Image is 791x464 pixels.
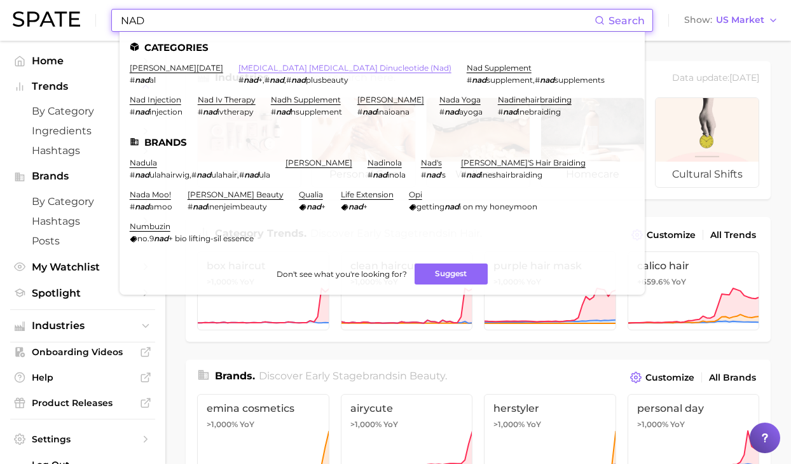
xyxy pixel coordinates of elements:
span: Spotlight [32,287,134,299]
em: nad [503,107,518,116]
button: Customize [628,226,699,244]
span: Product Releases [32,397,134,409]
a: opi [409,190,422,199]
span: # [498,107,503,116]
a: Product Releases [10,393,155,412]
span: emina cosmetics [207,402,320,414]
span: Discover Early Stage brands in . [259,370,447,382]
span: Onboarding Videos [32,346,134,358]
span: Customize [647,230,696,241]
a: Hashtags [10,141,155,160]
button: Brands [10,167,155,186]
a: Spotlight [10,283,155,303]
span: inaioana [377,107,409,116]
em: nad [291,75,306,85]
span: # [271,107,276,116]
span: # [357,107,362,116]
span: Industries [32,320,134,332]
a: [PERSON_NAME] beauty [188,190,284,199]
span: Brands . [215,370,255,382]
span: # [198,107,203,116]
span: >1,000% [207,419,238,429]
a: All Trends [707,227,759,244]
a: by Category [10,101,155,121]
a: [PERSON_NAME]'s hair braiding [461,158,586,167]
span: All Trends [710,230,756,241]
button: Trends [10,77,155,96]
a: nada moo! [130,190,171,199]
button: Suggest [415,264,488,285]
a: nadinola [368,158,402,167]
span: amoo [149,202,172,211]
span: US Market [716,17,764,24]
a: [PERSON_NAME][DATE] [130,63,223,73]
a: [MEDICAL_DATA] [MEDICAL_DATA] dinucleotide (nad) [238,63,451,73]
button: Customize [627,369,698,386]
span: Home [32,55,134,67]
em: nad [135,75,149,85]
em: nad [270,75,284,85]
span: # [368,170,373,179]
div: , [467,75,605,85]
span: >1,000% [350,419,382,429]
span: ulahair [211,170,237,179]
em: nad [244,75,258,85]
span: cultural shifts [656,162,759,187]
span: Posts [32,235,134,247]
em: nad [348,202,363,211]
span: Hashtags [32,215,134,227]
span: # [238,75,244,85]
em: nad [540,75,554,85]
span: by Category [32,105,134,117]
span: Show [684,17,712,24]
a: nad injection [130,95,181,104]
span: ayoga [459,107,483,116]
a: nada yoga [439,95,481,104]
span: inola [387,170,406,179]
span: hsupplement [291,107,342,116]
em: nad [135,107,149,116]
span: no.9 [137,234,154,243]
span: YoY [240,419,254,430]
a: All Brands [706,369,759,386]
a: [PERSON_NAME] [357,95,424,104]
div: Data update: [DATE] [672,70,759,87]
a: numbuzin [130,221,170,231]
span: al [149,75,156,85]
em: nad [276,107,291,116]
img: SPATE [13,11,80,27]
span: >1,000% [637,419,668,429]
em: nad [373,170,387,179]
em: nad [444,107,459,116]
span: + [321,202,326,211]
span: YoY [671,277,686,287]
em: nad [444,202,459,211]
em: nad [196,170,211,179]
span: ivtherapy [217,107,254,116]
span: My Watchlist [32,261,134,273]
span: # [130,107,135,116]
span: Customize [645,372,694,383]
a: Home [10,51,155,71]
span: Ingredients [32,125,134,137]
span: # [286,75,291,85]
em: nad [306,202,321,211]
a: life extension [341,190,394,199]
span: YoY [526,419,541,430]
span: calico hair [637,260,750,272]
span: Brands [32,171,134,182]
span: All Brands [709,372,756,383]
em: nad [426,170,441,179]
span: >1,000% [493,419,525,429]
span: # [130,170,135,179]
span: by Category [32,195,134,207]
a: Help [10,368,155,387]
span: ineshairbraiding [481,170,542,179]
a: nadinehairbraiding [498,95,572,104]
span: # [439,107,444,116]
span: Search [609,15,645,27]
span: # [130,75,135,85]
span: + [363,202,368,211]
span: ula [259,170,270,179]
span: # [188,202,193,211]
